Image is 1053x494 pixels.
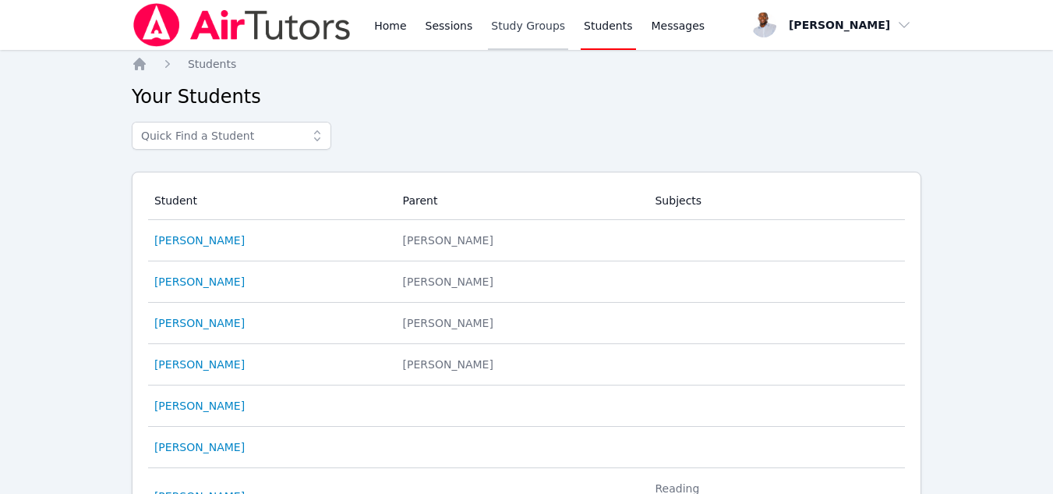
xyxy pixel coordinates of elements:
[154,233,245,248] a: [PERSON_NAME]
[394,182,646,220] th: Parent
[148,261,905,303] tr: [PERSON_NAME] [PERSON_NAME]
[148,386,905,427] tr: [PERSON_NAME]
[148,344,905,386] tr: [PERSON_NAME] [PERSON_NAME]
[403,315,637,331] div: [PERSON_NAME]
[154,398,245,414] a: [PERSON_NAME]
[645,182,905,220] th: Subjects
[403,274,637,290] div: [PERSON_NAME]
[188,56,236,72] a: Students
[132,122,331,150] input: Quick Find a Student
[188,58,236,70] span: Students
[403,357,637,372] div: [PERSON_NAME]
[132,56,921,72] nav: Breadcrumb
[132,3,352,47] img: Air Tutors
[652,18,705,34] span: Messages
[154,439,245,455] a: [PERSON_NAME]
[154,315,245,331] a: [PERSON_NAME]
[154,357,245,372] a: [PERSON_NAME]
[154,274,245,290] a: [PERSON_NAME]
[148,182,394,220] th: Student
[148,220,905,261] tr: [PERSON_NAME] [PERSON_NAME]
[132,84,921,109] h2: Your Students
[403,233,637,248] div: [PERSON_NAME]
[148,427,905,468] tr: [PERSON_NAME]
[148,303,905,344] tr: [PERSON_NAME] [PERSON_NAME]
